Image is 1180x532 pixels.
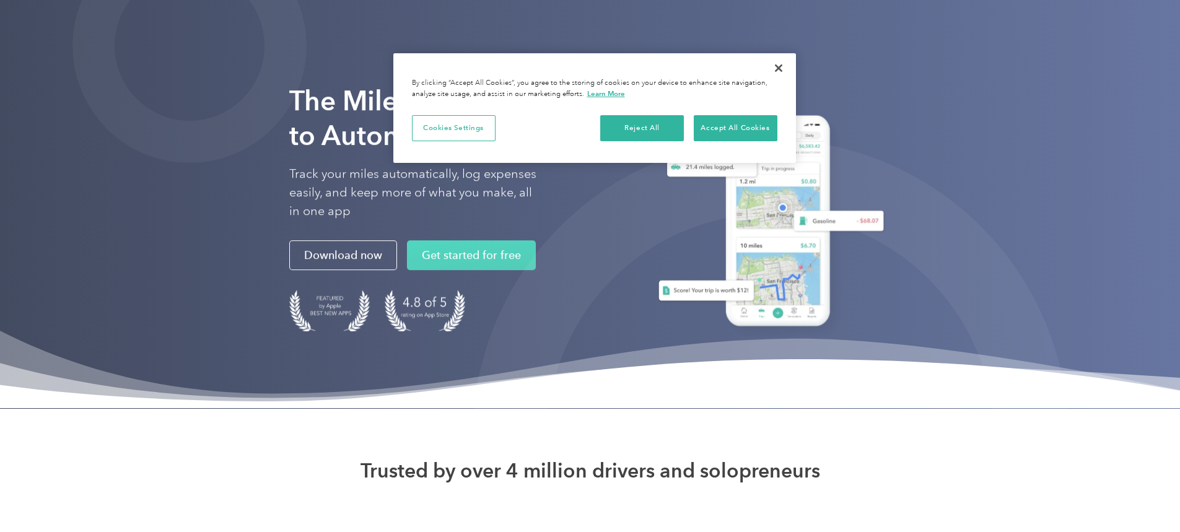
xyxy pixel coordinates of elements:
[289,290,370,331] img: Badge for Featured by Apple Best New Apps
[407,240,536,270] a: Get started for free
[393,53,796,163] div: Privacy
[289,165,537,220] p: Track your miles automatically, log expenses easily, and keep more of what you make, all in one app
[412,78,777,100] div: By clicking “Accept All Cookies”, you agree to the storing of cookies on your device to enhance s...
[393,53,796,163] div: Cookie banner
[600,115,684,141] button: Reject All
[385,290,465,331] img: 4.9 out of 5 stars on the app store
[765,55,792,82] button: Close
[412,115,496,141] button: Cookies Settings
[361,458,820,483] strong: Trusted by over 4 million drivers and solopreneurs
[587,89,625,98] a: More information about your privacy, opens in a new tab
[289,240,397,270] a: Download now
[289,84,618,152] strong: The Mileage Tracking App to Automate Your Logs
[694,115,777,141] button: Accept All Cookies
